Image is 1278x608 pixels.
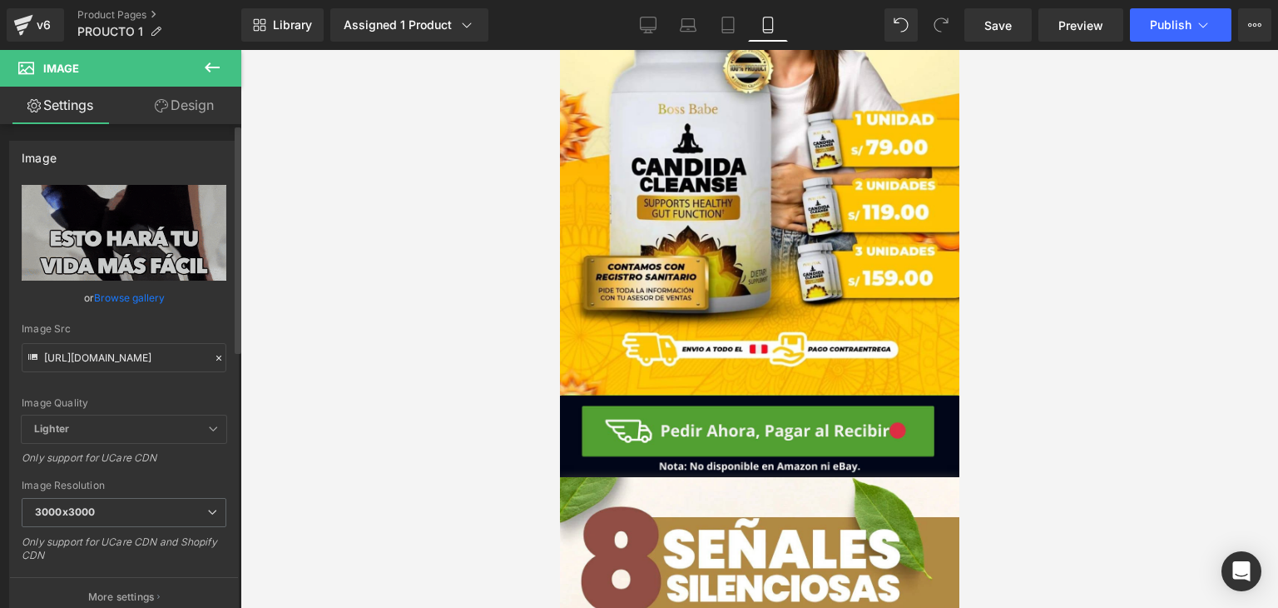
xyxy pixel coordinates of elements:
span: Publish [1150,18,1191,32]
a: Tablet [708,8,748,42]
div: or [22,289,226,306]
span: Save [984,17,1012,34]
button: Redo [924,8,958,42]
button: More [1238,8,1271,42]
a: Laptop [668,8,708,42]
span: PROUCTO 1 [77,25,143,38]
div: Open Intercom Messenger [1221,551,1261,591]
a: Browse gallery [94,283,165,312]
b: Lighter [34,422,69,435]
span: Image [43,62,79,75]
div: Image Src [22,323,226,335]
a: Product Pages [77,8,241,22]
a: Desktop [628,8,668,42]
div: Image Quality [22,397,226,409]
b: 3000x3000 [35,506,95,518]
span: Preview [1058,17,1103,34]
span: Library [273,17,312,32]
a: Design [124,87,245,124]
p: More settings [88,590,155,605]
div: Image [22,142,57,165]
a: Mobile [748,8,788,42]
div: Only support for UCare CDN [22,451,226,476]
a: Preview [1038,8,1123,42]
button: Undo [884,8,918,42]
div: Image Resolution [22,480,226,491]
div: v6 [33,14,54,36]
div: Assigned 1 Product [344,17,475,33]
button: Publish [1130,8,1231,42]
a: New Library [241,8,324,42]
div: Only support for UCare CDN and Shopify CDN [22,536,226,573]
a: v6 [7,8,64,42]
input: Link [22,343,226,372]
